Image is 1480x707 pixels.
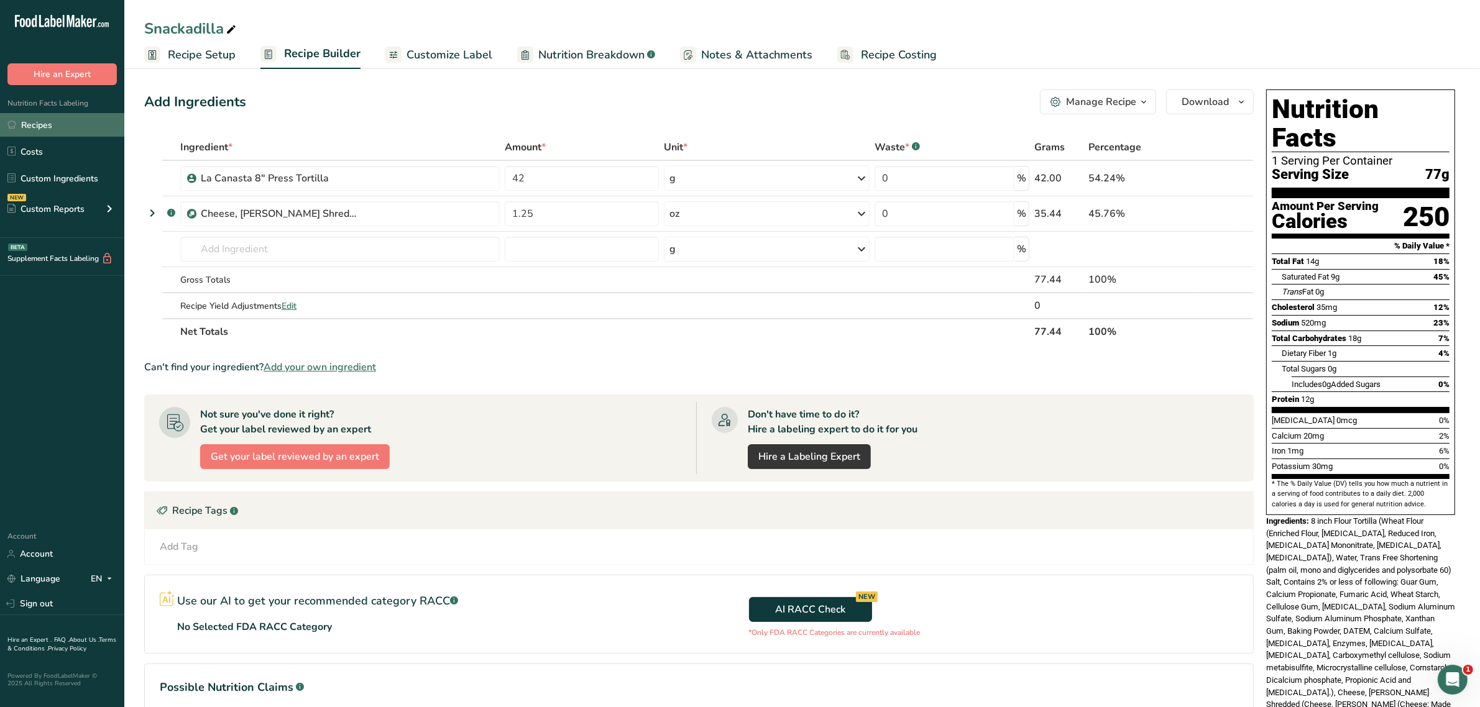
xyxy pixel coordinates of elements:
[1266,516,1309,526] span: Ingredients:
[538,47,645,63] span: Nutrition Breakdown
[264,360,376,375] span: Add your own ingredient
[875,140,920,155] div: Waste
[1282,272,1329,281] span: Saturated Fat
[7,636,116,653] a: Terms & Conditions .
[1433,272,1450,281] span: 45%
[144,41,236,69] a: Recipe Setup
[1438,334,1450,343] span: 7%
[1089,206,1192,221] div: 45.76%
[1066,94,1136,109] div: Manage Recipe
[1433,303,1450,312] span: 12%
[160,539,198,554] div: Add Tag
[1439,431,1450,440] span: 2%
[1272,201,1379,212] div: Amount Per Serving
[178,318,1032,344] th: Net Totals
[48,644,86,653] a: Privacy Policy
[1272,155,1450,167] div: 1 Serving Per Container
[749,627,921,638] p: *Only FDA RACC Categories are currently available
[1301,318,1326,327] span: 520mg
[7,194,26,201] div: NEW
[200,407,371,437] div: Not sure you've done it right? Get your label reviewed by an expert
[54,636,69,644] a: FAQ .
[517,41,655,69] a: Nutrition Breakdown
[1272,95,1450,152] h1: Nutrition Facts
[1272,395,1299,404] span: Protein
[505,140,546,155] span: Amount
[7,568,60,590] a: Language
[1301,395,1314,404] span: 12g
[1322,380,1331,389] span: 0g
[177,619,332,634] p: No Selected FDA RACC Category
[8,244,27,251] div: BETA
[1272,212,1379,230] div: Calories
[69,636,99,644] a: About Us .
[180,299,500,312] div: Recipe Yield Adjustments
[664,140,687,155] span: Unit
[775,602,845,617] span: AI RACC Check
[1425,167,1450,183] span: 77g
[680,41,812,69] a: Notes & Attachments
[145,492,1253,529] div: Recipe Tags
[1272,479,1450,509] section: * The % Daily Value (DV) tells you how much a nutrient in a serving of food contributes to a dail...
[201,171,356,186] div: La Canasta 8" Press Tortilla
[1317,303,1337,312] span: 35mg
[856,591,878,602] div: NEW
[91,572,117,586] div: EN
[187,209,196,219] img: Sub Recipe
[180,140,232,155] span: Ingredient
[1182,94,1229,109] span: Download
[177,593,458,609] p: Use our AI to get your recommended category RACC
[1315,287,1324,296] span: 0g
[1439,462,1450,471] span: 0%
[1328,364,1336,373] span: 0g
[1272,431,1302,440] span: Calcium
[7,63,117,85] button: Hire an Expert
[1087,318,1194,344] th: 100%
[1032,318,1086,344] th: 77.44
[1040,89,1156,114] button: Manage Recipe
[1034,206,1083,221] div: 35.44
[168,47,236,63] span: Recipe Setup
[284,45,361,62] span: Recipe Builder
[837,41,937,69] a: Recipe Costing
[1272,257,1304,266] span: Total Fat
[1328,349,1336,358] span: 1g
[1089,140,1142,155] span: Percentage
[160,679,1238,696] h1: Possible Nutrition Claims
[748,407,917,437] div: Don't have time to do it? Hire a labeling expert to do it for you
[1292,380,1381,389] span: Includes Added Sugars
[7,636,52,644] a: Hire an Expert .
[7,203,85,216] div: Custom Reports
[180,273,500,286] div: Gross Totals
[7,672,117,687] div: Powered By FoodLabelMaker © 2025 All Rights Reserved
[701,47,812,63] span: Notes & Attachments
[669,171,676,186] div: g
[1282,364,1326,373] span: Total Sugars
[861,47,937,63] span: Recipe Costing
[1166,89,1254,114] button: Download
[1433,318,1450,327] span: 23%
[1306,257,1319,266] span: 14g
[1463,665,1473,675] span: 1
[407,47,492,63] span: Customize Label
[1348,334,1361,343] span: 18g
[211,449,379,464] span: Get your label reviewed by an expert
[282,300,296,312] span: Edit
[1403,201,1450,234] div: 250
[1439,446,1450,455] span: 6%
[385,41,492,69] a: Customize Label
[1312,462,1333,471] span: 30mg
[1282,287,1313,296] span: Fat
[1438,349,1450,358] span: 4%
[144,360,1254,375] div: Can't find your ingredient?
[1336,416,1357,425] span: 0mcg
[1282,349,1326,358] span: Dietary Fiber
[144,92,246,112] div: Add Ingredients
[1287,446,1303,455] span: 1mg
[260,40,361,70] a: Recipe Builder
[1438,665,1468,695] iframe: Intercom live chat
[1439,416,1450,425] span: 0%
[1272,167,1349,183] span: Serving Size
[1272,303,1315,312] span: Cholesterol
[1034,298,1083,313] div: 0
